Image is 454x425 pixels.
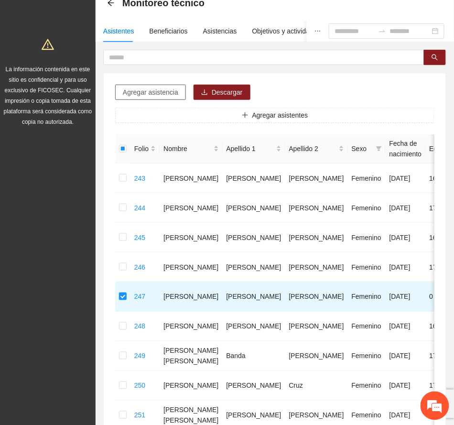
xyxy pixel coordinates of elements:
[348,223,386,252] td: Femenino
[97,260,143,267] a: haga clic aquí.
[223,282,285,312] td: [PERSON_NAME]
[285,282,348,312] td: [PERSON_NAME]
[42,38,54,51] span: warning
[424,50,446,65] button: search
[348,341,386,371] td: Femenino
[386,134,426,163] th: Fecha de nacimiento
[160,252,222,282] td: [PERSON_NAME]
[285,163,348,193] td: [PERSON_NAME]
[160,371,222,401] td: [PERSON_NAME]
[285,252,348,282] td: [PERSON_NAME]
[160,134,222,163] th: Nombre
[194,85,250,100] button: downloadDescargar
[134,143,149,154] span: Folio
[160,312,222,341] td: [PERSON_NAME]
[307,20,329,42] button: ellipsis
[134,204,145,212] a: 244
[223,163,285,193] td: [PERSON_NAME]
[163,143,211,154] span: Nombre
[134,174,145,182] a: 243
[285,312,348,341] td: [PERSON_NAME]
[223,193,285,223] td: [PERSON_NAME]
[115,108,434,123] button: plusAgregar asistentes
[348,312,386,341] td: Femenino
[134,234,145,241] a: 245
[50,49,161,61] div: Josselin Bravo
[430,143,445,154] span: Edad
[157,5,180,28] div: Minimizar ventana de chat en vivo
[134,352,145,360] a: 249
[386,223,426,252] td: [DATE]
[386,252,426,282] td: [DATE]
[113,193,128,207] span: Satisfecho
[376,146,382,152] span: filter
[285,134,348,163] th: Apellido 2
[59,193,74,207] span: Triste
[374,142,384,156] span: filter
[134,323,145,330] a: 248
[123,87,178,98] span: Agregar asistencia
[168,169,178,180] em: Cerrar
[386,312,426,341] td: [DATE]
[378,27,386,35] span: swap-right
[386,163,426,193] td: [DATE]
[378,27,386,35] span: to
[160,163,222,193] td: [PERSON_NAME]
[252,26,321,36] div: Objetivos y actividades
[386,193,426,223] td: [DATE]
[223,341,285,371] td: Banda
[348,371,386,401] td: Femenino
[22,147,165,164] div: [PERSON_NAME] ha terminado esta sesión de chat 12:56 PM
[17,180,170,188] div: Comparta su valoración y comentarios
[17,211,170,232] div: Califique esta sesión de soporte como Triste/Neutral/Feliz
[386,282,426,312] td: [DATE]
[386,371,426,401] td: [DATE]
[19,123,96,133] span: No hay de que, ¡Saludo!
[348,282,386,312] td: Femenino
[223,312,285,341] td: [PERSON_NAME]
[4,66,92,125] span: La información contenida en este sitio es confidencial y para uso exclusivo de FICOSEC. Cualquier...
[352,143,372,154] span: Sexo
[134,263,145,271] a: 246
[432,54,438,62] span: search
[160,193,222,223] td: [PERSON_NAME]
[203,26,237,36] div: Asistencias
[201,89,208,97] span: download
[115,85,186,100] button: Agregar asistencia
[348,193,386,223] td: Femenino
[252,110,308,120] span: Agregar asistentes
[150,26,188,36] div: Beneficiarios
[289,143,337,154] span: Apellido 2
[160,341,222,371] td: [PERSON_NAME] [PERSON_NAME]
[285,193,348,223] td: [PERSON_NAME]
[386,341,426,371] td: [DATE]
[285,223,348,252] td: [PERSON_NAME]
[223,134,285,163] th: Apellido 1
[285,371,348,401] td: Cruz
[242,112,249,120] span: plus
[212,87,243,98] span: Descargar
[130,134,160,163] th: Folio
[134,293,145,301] a: 247
[227,143,274,154] span: Apellido 1
[12,119,102,137] div: 12:14 PM
[22,247,165,303] div: Su sesión de chat ha terminado. Si desea continuar el chat,
[103,26,134,36] div: Asistentes
[348,252,386,282] td: Femenino
[223,252,285,282] td: [PERSON_NAME]
[33,282,154,299] a: Enviar esta transcripción por correo electrónico
[348,163,386,193] td: Femenino
[16,110,174,117] div: [PERSON_NAME]
[223,223,285,252] td: [PERSON_NAME]
[285,341,348,371] td: [PERSON_NAME]
[134,412,145,419] a: 251
[134,382,145,390] a: 250
[160,223,222,252] td: [PERSON_NAME]
[223,371,285,401] td: [PERSON_NAME]
[314,28,321,34] span: ellipsis
[160,282,222,312] td: [PERSON_NAME]
[86,193,101,207] span: Neutro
